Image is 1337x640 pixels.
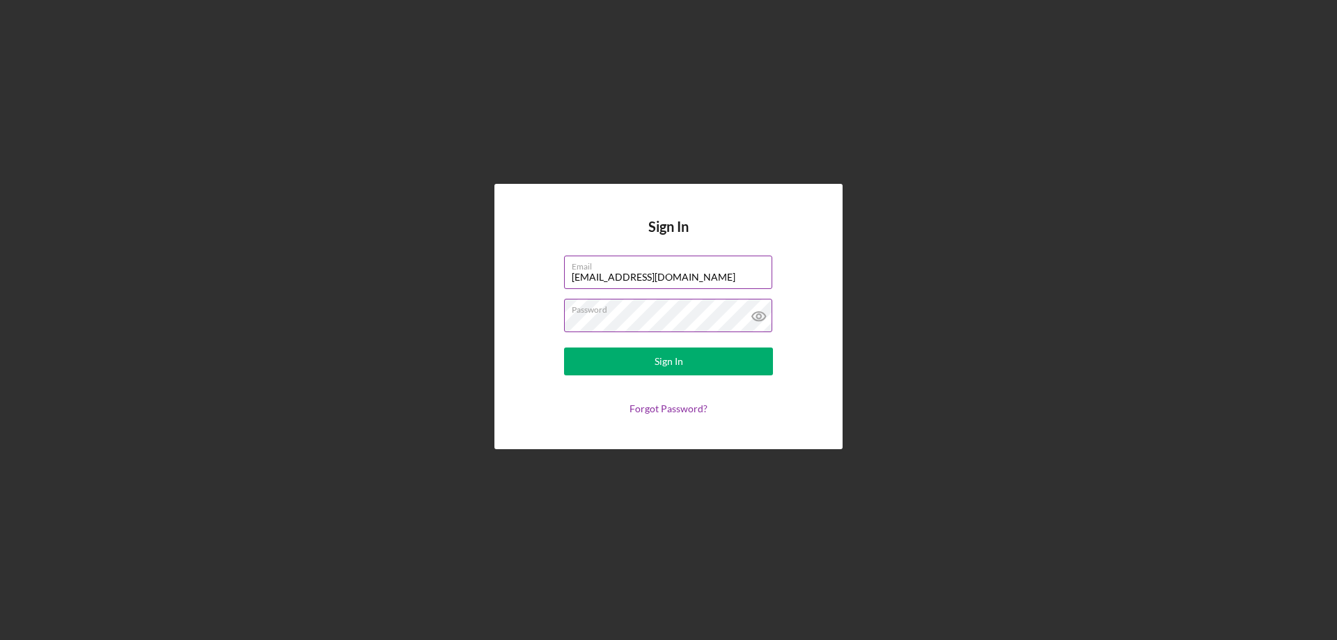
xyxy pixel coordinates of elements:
[630,403,707,414] a: Forgot Password?
[572,256,772,272] label: Email
[572,299,772,315] label: Password
[648,219,689,256] h4: Sign In
[564,348,773,375] button: Sign In
[655,348,683,375] div: Sign In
